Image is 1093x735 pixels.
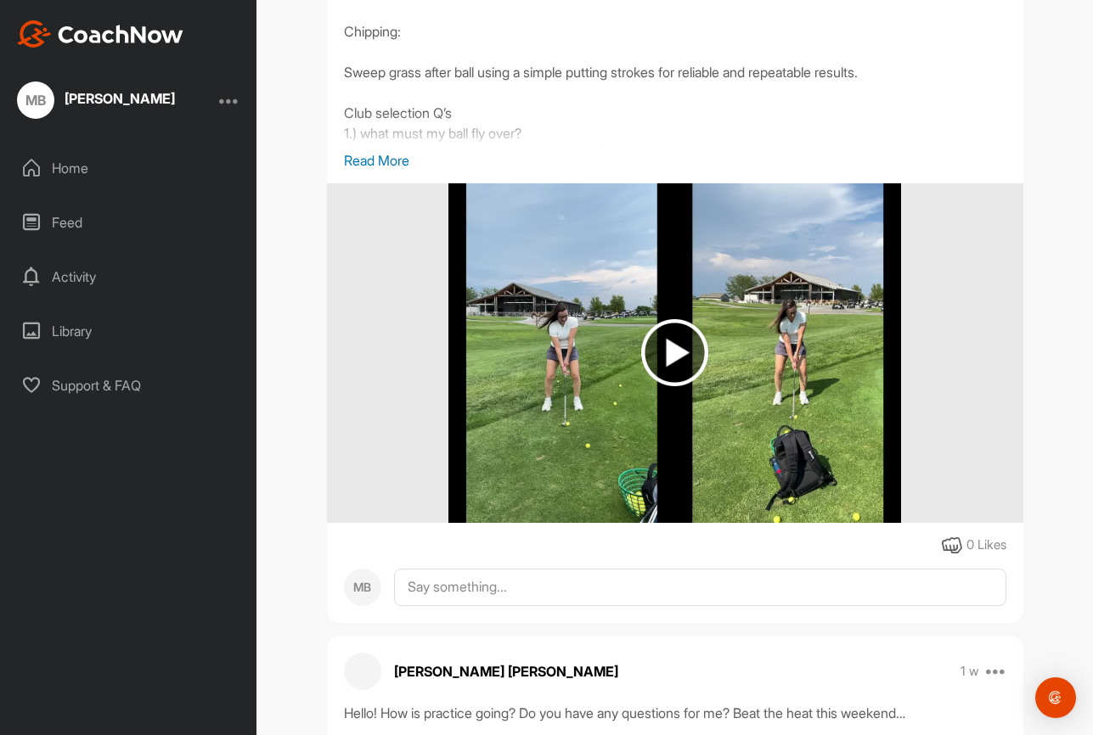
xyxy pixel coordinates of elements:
[1035,677,1076,718] div: Open Intercom Messenger
[448,183,901,523] img: media
[9,255,249,298] div: Activity
[9,201,249,244] div: Feed
[17,81,54,119] div: MB
[9,364,249,407] div: Support & FAQ
[966,536,1006,555] div: 0 Likes
[344,150,1006,171] p: Read More
[65,92,175,105] div: [PERSON_NAME]
[344,703,1006,723] div: Hello! How is practice going? Do you have any questions for me? Beat the heat this weekend…
[641,319,708,386] img: play
[961,663,979,680] p: 1 w
[17,20,183,48] img: CoachNow
[9,310,249,352] div: Library
[344,569,381,606] div: MB
[9,147,249,189] div: Home
[394,661,618,682] p: [PERSON_NAME] [PERSON_NAME]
